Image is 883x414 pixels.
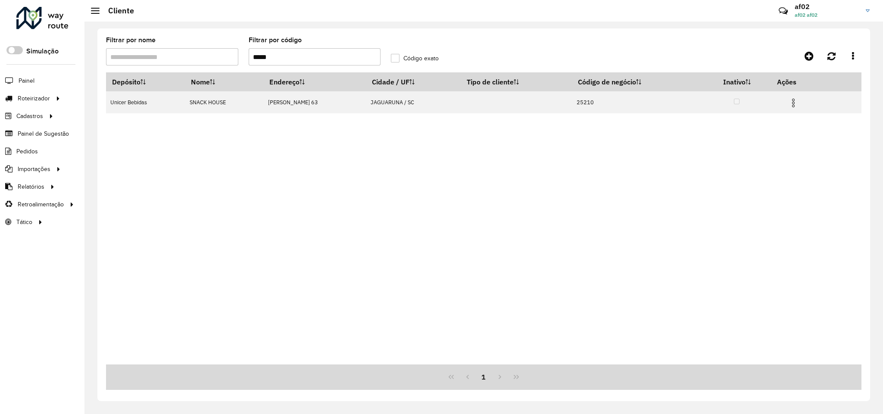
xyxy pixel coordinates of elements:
[249,35,302,45] label: Filtrar por código
[391,54,439,63] label: Código exato
[16,147,38,156] span: Pedidos
[795,11,859,19] span: af02 af02
[366,91,461,113] td: JAGUARUNA / SC
[771,73,823,91] th: Ações
[476,369,492,385] button: 1
[16,112,43,121] span: Cadastros
[26,46,59,56] label: Simulação
[264,91,366,113] td: [PERSON_NAME] 63
[18,94,50,103] span: Roteirizador
[185,73,263,91] th: Nome
[16,218,32,227] span: Tático
[18,182,44,191] span: Relatórios
[366,73,461,91] th: Cidade / UF
[18,200,64,209] span: Retroalimentação
[106,91,185,113] td: Unicer Bebidas
[19,76,34,85] span: Painel
[106,73,185,91] th: Depósito
[774,2,793,20] a: Contato Rápido
[264,73,366,91] th: Endereço
[572,73,702,91] th: Código de negócio
[572,91,702,113] td: 25210
[795,3,859,11] h3: af02
[702,73,771,91] th: Inativo
[106,35,156,45] label: Filtrar por nome
[18,129,69,138] span: Painel de Sugestão
[185,91,263,113] td: SNACK HOUSE
[461,73,572,91] th: Tipo de cliente
[100,6,134,16] h2: Cliente
[18,165,50,174] span: Importações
